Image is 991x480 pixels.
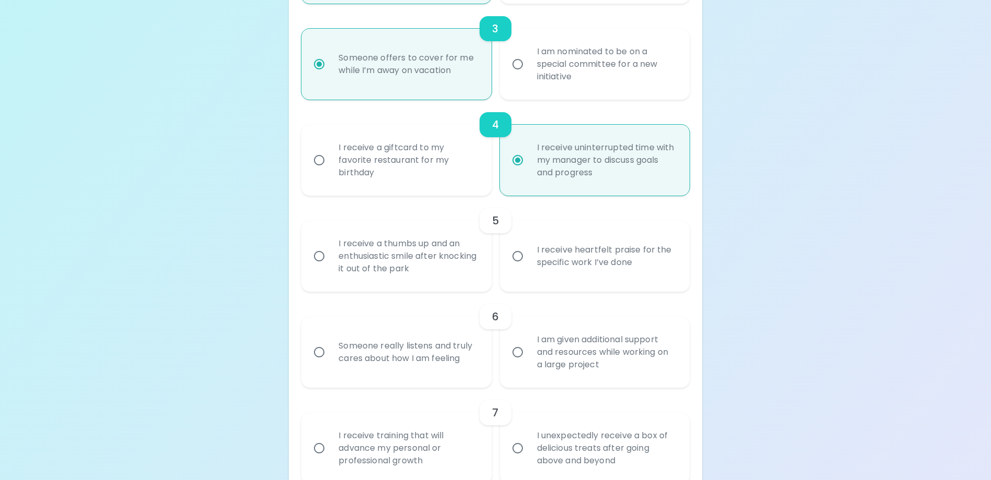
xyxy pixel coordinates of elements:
[492,404,498,421] h6: 7
[529,321,684,383] div: I am given additional support and resources while working on a large project
[330,327,485,377] div: Someone really listens and truly cares about how I am feeling
[301,196,689,292] div: choice-group-check
[301,4,689,100] div: choice-group-check
[330,225,485,287] div: I receive a thumbs up and an enthusiastic smile after knocking it out of the park
[330,39,485,89] div: Someone offers to cover for me while I’m away on vacation
[529,417,684,479] div: I unexpectedly receive a box of delicious treats after going above and beyond
[301,292,689,388] div: choice-group-check
[492,20,498,37] h6: 3
[529,33,684,95] div: I am nominated to be on a special committee for a new initiative
[529,129,684,191] div: I receive uninterrupted time with my manager to discuss goals and progress
[301,100,689,196] div: choice-group-check
[330,417,485,479] div: I receive training that will advance my personal or professional growth
[330,129,485,191] div: I receive a giftcard to my favorite restaurant for my birthday
[492,116,499,133] h6: 4
[492,308,499,325] h6: 6
[529,231,684,281] div: I receive heartfelt praise for the specific work I’ve done
[492,212,499,229] h6: 5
